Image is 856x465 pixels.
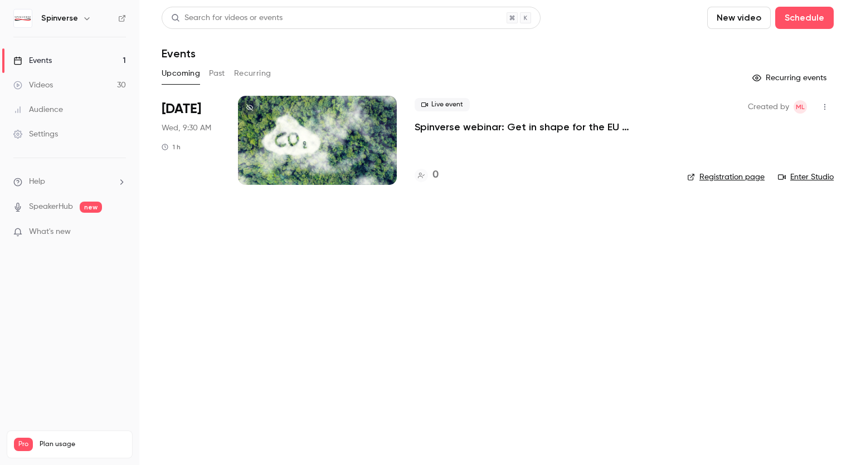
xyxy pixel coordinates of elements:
[13,104,63,115] div: Audience
[747,69,834,87] button: Recurring events
[778,172,834,183] a: Enter Studio
[432,168,439,183] h4: 0
[234,65,271,82] button: Recurring
[14,9,32,27] img: Spinverse
[14,438,33,451] span: Pro
[13,80,53,91] div: Videos
[40,440,125,449] span: Plan usage
[113,227,126,237] iframe: Noticeable Trigger
[162,100,201,118] span: [DATE]
[29,176,45,188] span: Help
[13,55,52,66] div: Events
[775,7,834,29] button: Schedule
[162,123,211,134] span: Wed, 9:30 AM
[162,96,220,185] div: Nov 5 Wed, 9:30 AM (Europe/Helsinki)
[29,201,73,213] a: SpeakerHub
[796,100,805,114] span: ML
[41,13,78,24] h6: Spinverse
[707,7,771,29] button: New video
[748,100,789,114] span: Created by
[13,129,58,140] div: Settings
[162,65,200,82] button: Upcoming
[415,98,470,111] span: Live event
[415,168,439,183] a: 0
[13,176,126,188] li: help-dropdown-opener
[209,65,225,82] button: Past
[415,120,669,134] a: Spinverse webinar: Get in shape for the EU Innovation Fund 2026
[794,100,807,114] span: Maarit Liimatta
[687,172,765,183] a: Registration page
[171,12,283,24] div: Search for videos or events
[29,226,71,238] span: What's new
[80,202,102,213] span: new
[162,47,196,60] h1: Events
[162,143,181,151] div: 1 h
